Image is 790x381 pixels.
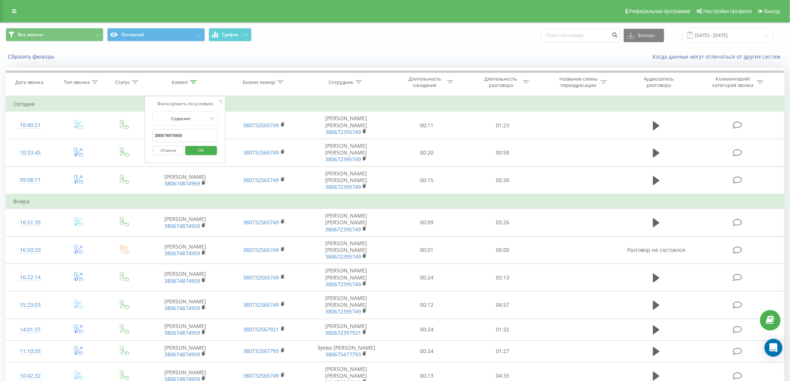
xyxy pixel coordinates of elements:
div: Бизнес номер [243,79,275,85]
td: Зуева [PERSON_NAME] [304,340,389,362]
button: Все звонки [6,28,103,41]
td: 00:00 [465,236,541,264]
td: [PERSON_NAME] [PERSON_NAME] [304,112,389,139]
input: Поиск по номеру [541,29,620,42]
a: 380674874959 [164,277,200,284]
td: [PERSON_NAME] [304,319,389,340]
a: 380672395749 [325,226,361,233]
button: Отмена [152,146,184,155]
div: 16:22:14 [13,270,47,285]
button: График [209,28,252,41]
td: [PERSON_NAME] [146,166,225,194]
td: 01:32 [465,319,541,340]
div: 10:33:45 [13,146,47,160]
span: Реферальная программа [629,8,690,14]
div: Дата звонка [15,79,43,85]
td: [PERSON_NAME] [146,264,225,291]
div: Длительность разговора [481,76,521,88]
td: 05:30 [465,166,541,194]
a: 380672395749 [325,183,361,190]
a: 380732565749 [243,177,279,184]
td: 00:15 [389,166,465,194]
td: Вчера [6,194,784,209]
a: 380674874959 [164,250,200,257]
a: 380672395749 [325,253,361,260]
td: 05:13 [465,264,541,291]
td: 01:23 [465,112,541,139]
td: 00:24 [389,264,465,291]
td: 00:58 [465,139,541,166]
div: 14:01:37 [13,322,47,337]
td: 00:12 [389,291,465,319]
td: [PERSON_NAME] [146,236,225,264]
div: 10:40:21 [13,118,47,132]
td: 00:24 [389,340,465,362]
td: [PERSON_NAME] [PERSON_NAME] [304,209,389,237]
td: 01:27 [465,340,541,362]
td: Сегодня [6,97,784,112]
div: Сотрудник [329,79,354,85]
td: [PERSON_NAME] [PERSON_NAME] [304,166,389,194]
div: 16:50:20 [13,243,47,257]
td: [PERSON_NAME] [PERSON_NAME] [304,264,389,291]
a: 380672395749 [325,128,361,135]
div: Клиент [172,79,188,85]
div: Комментарий/категория звонка [711,76,755,88]
a: 380732565749 [243,301,279,308]
div: Тип звонка [64,79,90,85]
a: 380672395749 [325,308,361,315]
td: [PERSON_NAME] [146,319,225,340]
button: Экспорт [624,29,664,42]
a: 380674874959 [164,329,200,336]
button: OK [185,146,217,155]
a: 380732565749 [243,372,279,379]
td: 00:20 [389,139,465,166]
a: 380732565749 [243,219,279,226]
input: Введите значение [152,129,218,142]
a: 380674874959 [164,222,200,229]
span: OK [190,144,211,156]
a: 380732567921 [243,326,279,333]
div: Длительность ожидания [405,76,445,88]
span: Выход [764,8,780,14]
a: 380675477793 [325,351,361,358]
td: 00:09 [389,209,465,237]
span: Все звонки [18,32,43,38]
span: График [223,32,239,37]
td: [PERSON_NAME] [146,340,225,362]
span: Разговор не состоялся [627,246,685,253]
td: 00:01 [389,236,465,264]
a: 380732567793 [243,347,279,355]
td: 04:57 [465,291,541,319]
td: 00:24 [389,319,465,340]
td: [PERSON_NAME] [PERSON_NAME] [304,291,389,319]
div: Аудиозапись разговора [635,76,683,88]
a: 380672397921 [325,329,361,336]
span: Настройки профиля [703,8,752,14]
button: Сбросить фильтры [6,53,58,60]
td: [PERSON_NAME] [PERSON_NAME] [304,139,389,166]
a: 380674874959 [164,305,200,312]
div: Фильтровать по условию [152,100,218,107]
a: 380672395749 [325,281,361,288]
button: Основной [107,28,205,41]
a: 380674874959 [164,351,200,358]
div: 15:23:03 [13,298,47,312]
div: Название схемы переадресации [559,76,598,88]
td: 05:26 [465,209,541,237]
div: 16:51:35 [13,215,47,230]
div: Статус [115,79,130,85]
a: 380732565749 [243,149,279,156]
div: 09:08:11 [13,173,47,187]
td: [PERSON_NAME] [146,209,225,237]
td: [PERSON_NAME] [PERSON_NAME] [304,236,389,264]
div: Open Intercom Messenger [765,339,783,357]
a: 380674874959 [164,180,200,187]
a: 380672395749 [325,156,361,163]
a: 380732565749 [243,246,279,253]
td: 00:11 [389,112,465,139]
a: Когда данные могут отличаться от других систем [653,53,784,60]
div: 11:10:55 [13,344,47,359]
a: 380732565749 [243,122,279,129]
a: 380732565749 [243,274,279,281]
